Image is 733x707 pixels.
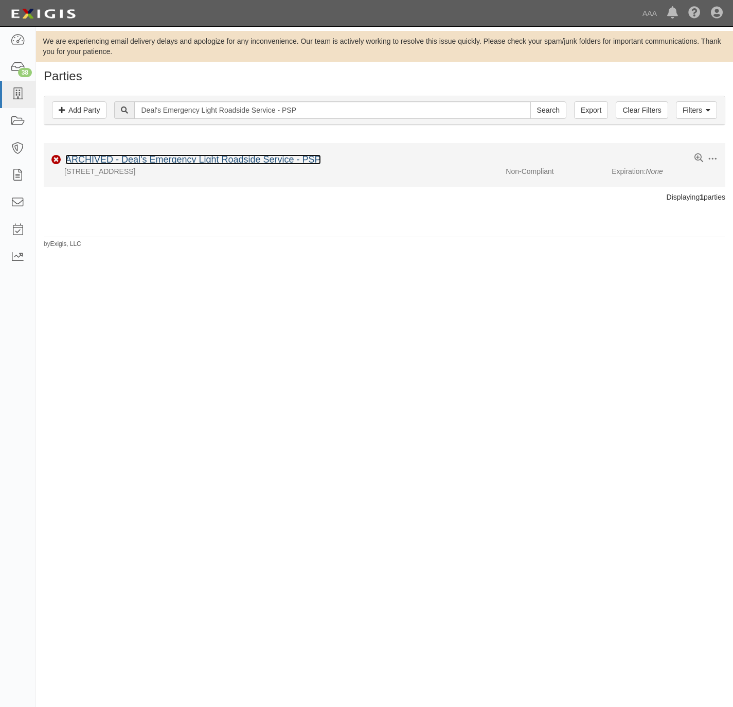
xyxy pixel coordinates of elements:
a: Export [574,101,608,119]
a: AAA [637,3,662,24]
div: Deal's Emergency Light Roadside Service - PSP [61,153,321,167]
a: Filters [676,101,717,119]
small: by [44,240,81,249]
b: 1 [700,193,704,201]
div: Displaying parties [36,192,733,202]
a: Add Party [52,101,106,119]
div: 38 [18,68,32,77]
input: Search [134,101,530,119]
div: Non-Compliant [498,166,612,176]
div: Expiration: [612,166,725,176]
a: Clear Filters [616,101,668,119]
a: ARCHIVED - Deal's Emergency Light Roadside Service - PSP [65,154,321,165]
div: [STREET_ADDRESS] [44,166,498,176]
i: None [646,167,663,175]
i: Non-Compliant [51,156,61,164]
i: Help Center - Complianz [688,7,701,20]
a: Exigis, LLC [50,240,81,248]
a: View results summary [694,153,703,164]
input: Search [530,101,566,119]
h1: Parties [44,69,725,83]
img: logo-5460c22ac91f19d4615b14bd174203de0afe785f0fc80cf4dbbc73dc1793850b.png [8,5,79,23]
div: We are experiencing email delivery delays and apologize for any inconvenience. Our team is active... [36,36,733,57]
